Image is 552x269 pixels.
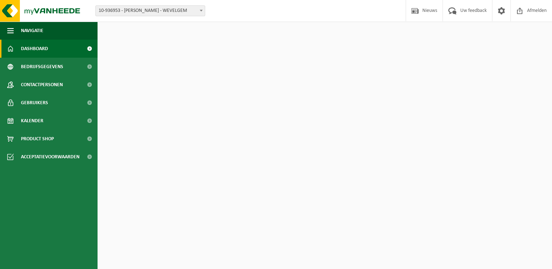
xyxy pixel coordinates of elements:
span: Gebruikers [21,94,48,112]
span: Navigatie [21,22,43,40]
span: Dashboard [21,40,48,58]
span: Contactpersonen [21,76,63,94]
span: Acceptatievoorwaarden [21,148,79,166]
span: 10-936953 - KWARTO WEVELGEM - WEVELGEM [95,5,205,16]
span: 10-936953 - KWARTO WEVELGEM - WEVELGEM [96,6,205,16]
span: Kalender [21,112,43,130]
span: Bedrijfsgegevens [21,58,63,76]
span: Product Shop [21,130,54,148]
